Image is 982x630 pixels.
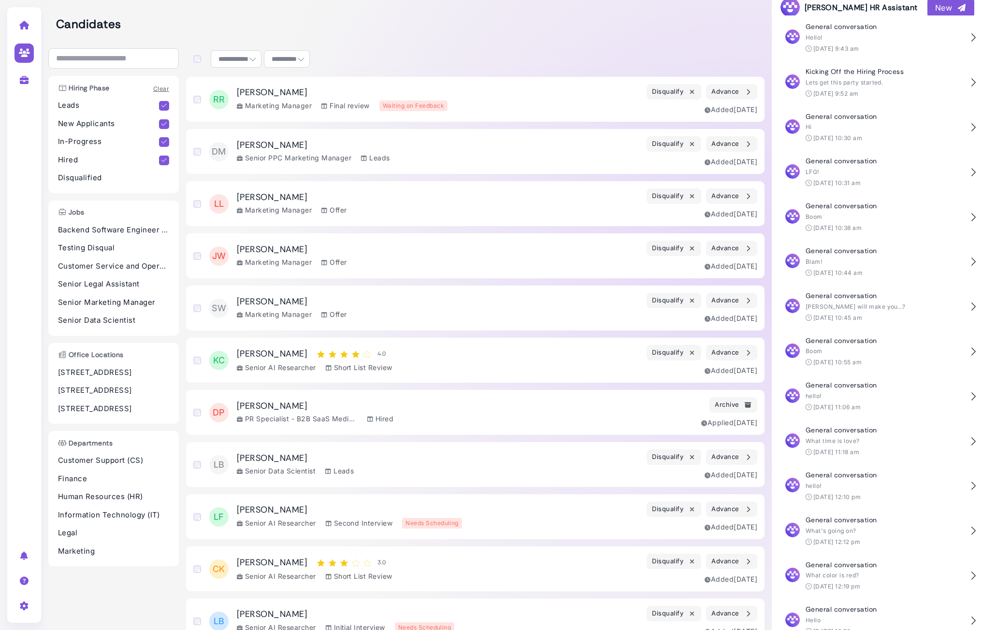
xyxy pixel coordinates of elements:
h3: [PERSON_NAME] [237,505,462,515]
svg: star [315,348,326,360]
div: Advance [711,191,752,201]
span: [PERSON_NAME] will make you...? [806,303,906,310]
svg: star [361,557,373,569]
button: Advance [706,188,757,204]
svg: star [326,557,338,569]
div: Senior AI Researcher [237,518,316,528]
div: Disqualify [652,557,696,567]
button: Disqualify [647,501,701,517]
h4: General conversation [806,426,965,434]
a: Clear [153,85,169,92]
div: Advance [711,348,752,358]
span: LFG! [806,168,819,175]
button: Disqualify [647,554,701,569]
h3: [PERSON_NAME] [237,609,454,620]
h3: [PERSON_NAME] [237,348,392,360]
div: Disqualify [652,348,696,358]
time: May 05, 2025 [734,314,757,322]
button: Kicking Off the Hiring Process Lets get this party started. [DATE] 9:52 am [780,60,974,105]
button: General conversation What's going on? [DATE] 12:12 pm [780,509,974,554]
div: Short List Review [326,362,392,372]
button: Disqualify [647,136,701,152]
span: KC [209,351,229,370]
div: Advance [711,87,752,97]
div: Senior Data Scientist [237,466,316,476]
p: Marketing [58,546,169,557]
time: [DATE] 9:52 am [813,90,859,97]
p: New Applicants [58,118,159,129]
span: LF [209,507,229,527]
p: Senior Legal Assistant [58,279,169,290]
p: Backend Software Engineer (Node.JS) [58,225,169,236]
div: Second Interview [326,518,393,528]
h3: [PERSON_NAME] [237,401,393,412]
svg: star [326,348,338,360]
p: Legal [58,528,169,539]
h4: General conversation [806,337,965,345]
svg: star [361,348,373,360]
h3: Departments [53,439,117,447]
h4: General conversation [806,605,965,614]
button: Disqualify [647,84,701,100]
button: General conversation hello! [DATE] 12:10 pm [780,464,974,509]
div: Advance [711,243,752,254]
p: Senior Marketing Manager [58,297,169,308]
p: Human Resources (HR) [58,491,169,502]
p: Disqualified [58,172,169,184]
span: What's going on? [806,527,856,534]
time: [DATE] 9:43 am [813,45,859,52]
button: General conversation Blam! [DATE] 10:44 am [780,240,974,285]
span: Blam! [806,258,822,265]
button: Advance [706,606,757,621]
button: Disqualify [647,606,701,621]
div: Marketing Manager [237,309,312,319]
h3: [PERSON_NAME] [237,140,390,151]
div: Hired [367,414,393,424]
div: 3.0 [377,559,386,566]
span: CK [209,559,229,579]
time: Dec 11, 2024 [734,575,757,583]
div: Advance [711,296,752,306]
div: Final review [321,100,370,111]
svg: star [338,348,349,360]
div: Disqualify [652,87,696,97]
button: General conversation What time is love? [DATE] 11:18 am [780,419,974,464]
button: Advance [706,293,757,308]
div: Leads [325,466,354,476]
div: Added [705,522,757,532]
div: Applied [701,417,757,428]
button: General conversation Hello! [DATE] 9:43 am [780,15,974,60]
p: [STREET_ADDRESS] [58,385,169,396]
time: [DATE] 10:45 am [813,314,862,321]
div: Disqualify [652,139,696,149]
time: [DATE] 12:12 pm [813,538,860,545]
svg: star [349,557,361,569]
div: Marketing Manager [237,257,312,267]
div: Leads [361,153,390,163]
div: Senior AI Researcher [237,362,316,372]
h4: General conversation [806,381,965,389]
button: Disqualify [647,293,701,308]
h4: General conversation [806,292,965,300]
p: In-Progress [58,136,159,147]
span: Hello! [806,34,823,41]
button: General conversation Boom [DATE] 10:55 am [780,329,974,374]
span: DP [209,403,229,422]
div: Senior AI Researcher [237,571,316,581]
p: [STREET_ADDRESS] [58,367,169,378]
time: Jan 22, 2025 [734,471,757,479]
button: Advance [706,554,757,569]
p: Testing Disqual [58,243,169,254]
span: LB [209,455,229,474]
h3: [PERSON_NAME] [237,244,347,255]
p: Leads [58,100,159,111]
div: Added [705,313,757,323]
time: [DATE] 10:30 am [813,134,862,142]
time: [DATE] 10:44 am [813,269,863,276]
span: DM [209,142,229,161]
div: Added [705,470,757,480]
div: Added [705,574,757,584]
svg: star [349,348,361,360]
svg: star [315,557,326,569]
h3: Jobs [53,208,89,216]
